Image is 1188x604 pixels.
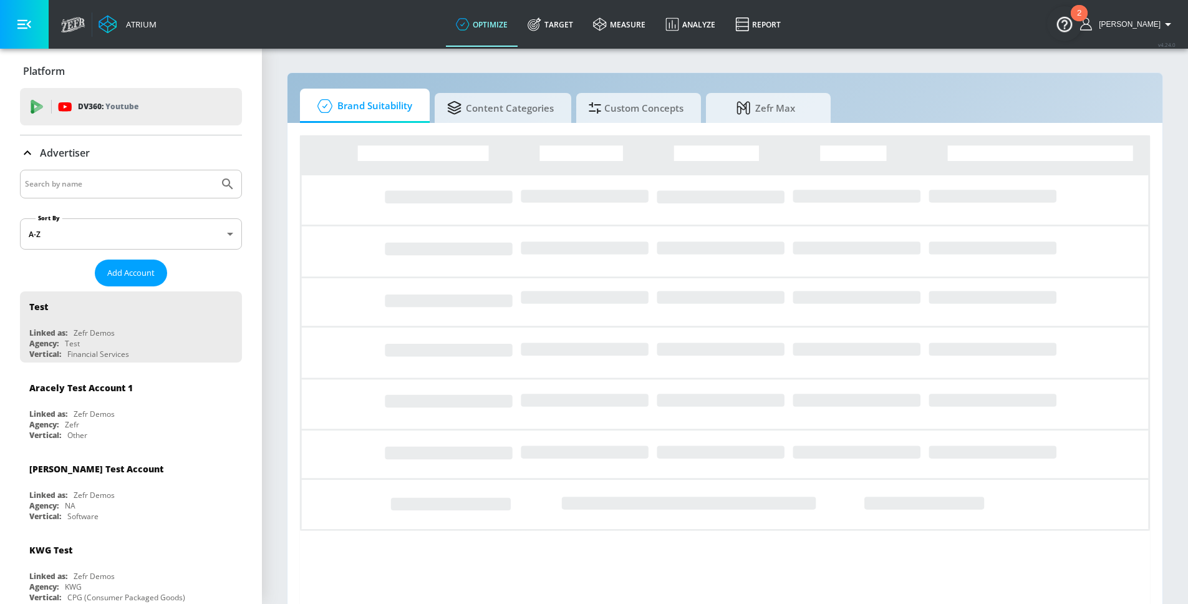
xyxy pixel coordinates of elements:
div: Linked as: [29,328,67,338]
div: Aracely Test Account 1Linked as:Zefr DemosAgency:ZefrVertical:Other [20,373,242,444]
a: Report [725,2,791,47]
p: Advertiser [40,146,90,160]
div: Advertiser [20,135,242,170]
button: [PERSON_NAME] [1080,17,1176,32]
div: CPG (Consumer Packaged Goods) [67,592,185,603]
a: measure [583,2,655,47]
div: Agency: [29,500,59,511]
div: Software [67,511,99,522]
p: Youtube [105,100,138,113]
span: Custom Concepts [589,93,683,123]
div: Financial Services [67,349,129,359]
span: Content Categories [447,93,554,123]
div: Vertical: [29,592,61,603]
button: Add Account [95,260,167,286]
div: Vertical: [29,349,61,359]
div: Vertical: [29,430,61,441]
div: Agency: [29,582,59,592]
div: TestLinked as:Zefr DemosAgency:TestVertical:Financial Services [20,291,242,363]
p: Platform [23,64,65,78]
div: DV360: Youtube [20,88,242,125]
div: KWG [65,582,82,592]
div: Other [67,430,87,441]
span: v 4.24.0 [1158,41,1176,48]
div: Atrium [121,19,157,30]
div: Linked as: [29,571,67,582]
div: Zefr Demos [74,409,115,419]
div: Zefr [65,419,79,430]
div: Agency: [29,419,59,430]
div: Test [65,338,80,349]
p: DV360: [78,100,138,114]
button: Open Resource Center, 2 new notifications [1047,6,1082,41]
div: NA [65,500,75,511]
div: Vertical: [29,511,61,522]
label: Sort By [36,214,62,222]
div: Agency: [29,338,59,349]
div: A-Z [20,218,242,250]
div: Zefr Demos [74,328,115,338]
a: Analyze [655,2,725,47]
div: [PERSON_NAME] Test AccountLinked as:Zefr DemosAgency:NAVertical:Software [20,454,242,525]
span: login as: victor.avalos@zefr.com [1094,20,1161,29]
input: Search by name [25,176,214,192]
div: Test [29,301,48,313]
a: optimize [446,2,518,47]
a: Atrium [99,15,157,34]
div: Linked as: [29,409,67,419]
div: [PERSON_NAME] Test Account [29,463,163,475]
div: Aracely Test Account 1 [29,382,133,394]
div: Zefr Demos [74,571,115,582]
span: Add Account [107,266,155,280]
span: Brand Suitability [312,91,412,121]
span: Zefr Max [718,93,813,123]
div: Linked as: [29,490,67,500]
div: Zefr Demos [74,490,115,500]
div: KWG Test [29,544,72,556]
a: Target [518,2,583,47]
div: 2 [1077,13,1081,29]
div: Platform [20,54,242,89]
